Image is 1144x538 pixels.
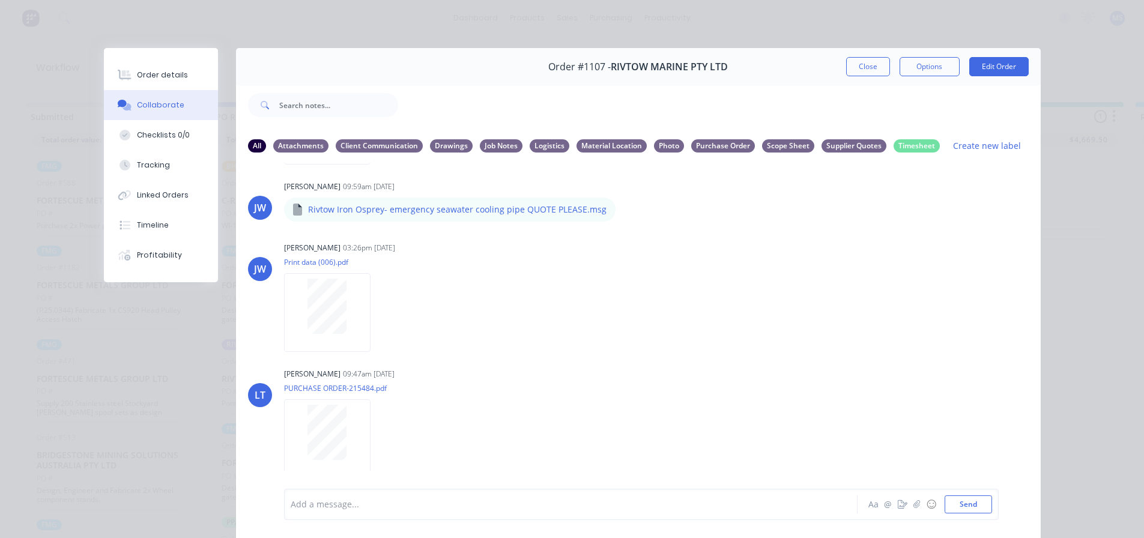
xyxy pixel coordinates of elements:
[104,90,218,120] button: Collaborate
[137,160,170,171] div: Tracking
[104,60,218,90] button: Order details
[343,369,395,379] div: 09:47am [DATE]
[430,139,473,153] div: Drawings
[867,497,881,512] button: Aa
[284,243,340,253] div: [PERSON_NAME]
[255,388,265,402] div: LT
[104,180,218,210] button: Linked Orders
[284,257,383,267] p: Print data (006).pdf
[945,495,992,513] button: Send
[137,70,188,80] div: Order details
[104,210,218,240] button: Timeline
[548,61,611,73] span: Order #1107 -
[480,139,522,153] div: Job Notes
[284,181,340,192] div: [PERSON_NAME]
[846,57,890,76] button: Close
[284,383,387,393] p: PURCHASE ORDER-215484.pdf
[284,369,340,379] div: [PERSON_NAME]
[279,93,398,117] input: Search notes...
[254,201,266,215] div: JW
[137,130,190,141] div: Checklists 0/0
[308,204,607,216] p: Rivtow Iron Osprey- emergency seawater cooling pipe QUOTE PLEASE.msg
[336,139,423,153] div: Client Communication
[881,497,895,512] button: @
[969,57,1029,76] button: Edit Order
[343,181,395,192] div: 09:59am [DATE]
[947,138,1027,154] button: Create new label
[273,139,328,153] div: Attachments
[137,190,189,201] div: Linked Orders
[530,139,569,153] div: Logistics
[254,262,266,276] div: JW
[894,139,940,153] div: Timesheet
[137,100,184,110] div: Collaborate
[654,139,684,153] div: Photo
[822,139,886,153] div: Supplier Quotes
[137,220,169,231] div: Timeline
[924,497,939,512] button: ☺
[137,250,182,261] div: Profitability
[104,150,218,180] button: Tracking
[577,139,647,153] div: Material Location
[104,120,218,150] button: Checklists 0/0
[611,61,728,73] span: RIVTOW MARINE PTY LTD
[343,243,395,253] div: 03:26pm [DATE]
[900,57,960,76] button: Options
[104,240,218,270] button: Profitability
[762,139,814,153] div: Scope Sheet
[691,139,755,153] div: Purchase Order
[248,139,266,153] div: All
